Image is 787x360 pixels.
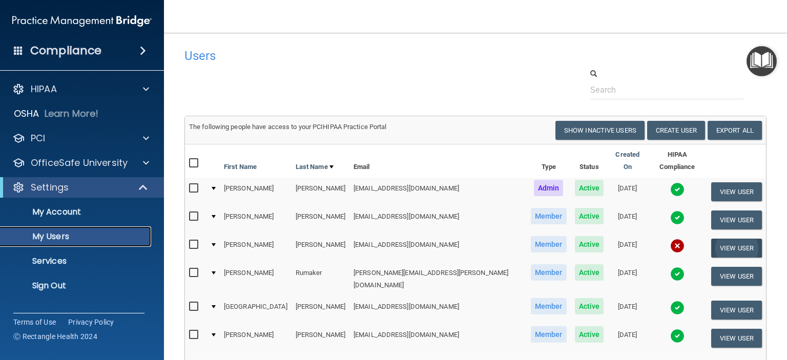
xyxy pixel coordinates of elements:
span: Member [531,264,567,281]
h4: Users [184,49,517,62]
span: Active [575,326,604,343]
button: View User [711,329,762,348]
button: View User [711,267,762,286]
p: OSHA [14,108,39,120]
img: tick.e7d51cea.svg [670,210,685,225]
th: Status [571,144,608,178]
td: [DATE] [608,206,647,234]
td: Rumaker [292,262,349,296]
a: Export All [708,121,762,140]
td: [EMAIL_ADDRESS][DOMAIN_NAME] [349,296,527,324]
p: OfficeSafe University [31,157,128,169]
a: Created On [612,149,643,173]
p: Learn More! [45,108,99,120]
span: Active [575,208,604,224]
td: [EMAIL_ADDRESS][DOMAIN_NAME] [349,206,527,234]
a: HIPAA [12,83,149,95]
th: HIPAA Compliance [647,144,707,178]
td: [PERSON_NAME] [292,234,349,262]
td: [PERSON_NAME] [220,206,292,234]
button: View User [711,182,762,201]
input: Search [590,80,743,99]
span: Member [531,236,567,252]
span: Active [575,180,604,196]
a: Settings [12,181,149,194]
p: Sign Out [7,281,147,291]
span: Ⓒ Rectangle Health 2024 [13,331,97,342]
button: View User [711,210,762,229]
h4: Compliance [30,44,101,58]
button: Open Resource Center [747,46,777,76]
button: View User [711,239,762,258]
td: [DATE] [608,234,647,262]
span: Admin [534,180,564,196]
span: Member [531,208,567,224]
a: PCI [12,132,149,144]
td: [PERSON_NAME] [292,178,349,206]
img: tick.e7d51cea.svg [670,267,685,281]
p: HIPAA [31,83,57,95]
td: [DATE] [608,178,647,206]
img: PMB logo [12,11,152,31]
img: tick.e7d51cea.svg [670,301,685,315]
td: [PERSON_NAME][EMAIL_ADDRESS][PERSON_NAME][DOMAIN_NAME] [349,262,527,296]
td: [DATE] [608,324,647,352]
img: cross.ca9f0e7f.svg [670,239,685,253]
p: Settings [31,181,69,194]
span: Active [575,298,604,314]
td: [PERSON_NAME] [220,178,292,206]
button: View User [711,301,762,320]
span: The following people have access to your PCIHIPAA Practice Portal [189,123,387,131]
td: [DATE] [608,262,647,296]
th: Type [527,144,571,178]
img: tick.e7d51cea.svg [670,182,685,197]
td: [EMAIL_ADDRESS][DOMAIN_NAME] [349,178,527,206]
td: [DATE] [608,296,647,324]
img: tick.e7d51cea.svg [670,329,685,343]
p: My Account [7,207,147,217]
p: Services [7,256,147,266]
th: Email [349,144,527,178]
span: Member [531,326,567,343]
button: Create User [647,121,705,140]
td: [EMAIL_ADDRESS][DOMAIN_NAME] [349,324,527,352]
td: [EMAIL_ADDRESS][DOMAIN_NAME] [349,234,527,262]
span: Member [531,298,567,314]
span: Active [575,264,604,281]
td: [PERSON_NAME] [220,324,292,352]
a: Terms of Use [13,317,56,327]
span: Active [575,236,604,252]
a: Last Name [296,161,334,173]
p: PCI [31,132,45,144]
a: First Name [224,161,257,173]
td: [PERSON_NAME] [220,262,292,296]
td: [PERSON_NAME] [220,234,292,262]
td: [PERSON_NAME] [292,206,349,234]
a: Privacy Policy [68,317,114,327]
td: [PERSON_NAME] [292,296,349,324]
td: [PERSON_NAME] [292,324,349,352]
td: [GEOGRAPHIC_DATA] [220,296,292,324]
button: Show Inactive Users [555,121,645,140]
p: My Users [7,231,147,242]
a: OfficeSafe University [12,157,149,169]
